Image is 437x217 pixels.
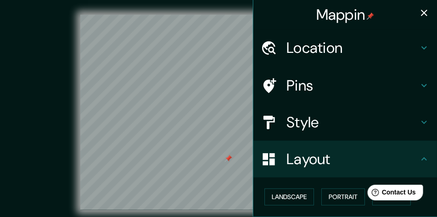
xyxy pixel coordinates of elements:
img: pin-icon.png [367,12,374,20]
h4: Mappin [316,6,375,24]
h4: Location [286,39,419,57]
div: Pins [253,67,437,104]
button: Portrait [321,188,365,206]
h4: Layout [286,150,419,168]
button: Landscape [264,188,314,206]
h4: Pins [286,76,419,95]
h4: Style [286,113,419,131]
div: Style [253,104,437,141]
iframe: Help widget launcher [355,181,427,207]
div: Layout [253,141,437,177]
div: Location [253,29,437,66]
canvas: Map [80,15,356,210]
